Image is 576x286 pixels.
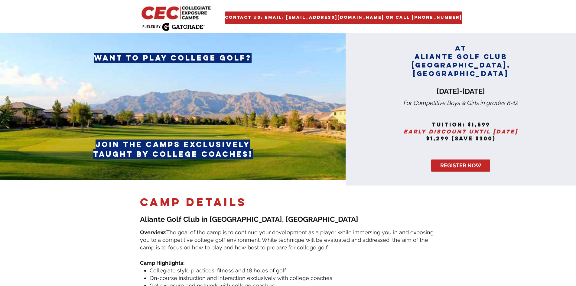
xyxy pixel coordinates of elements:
span: REGISTER NOW [440,162,481,169]
span: Collegiate style practices, fitness and 18 holes of golf [150,267,286,274]
span: camp DETAILS [140,195,246,209]
span: Overview:​ [140,229,166,235]
span: join the camps exclusively taught by college coaches! [93,140,253,159]
a: Contact Us: Email: golf@collegiatecamps.com or Call 954 482 4979 [225,12,462,24]
span: Early discount until [DATE] [404,128,518,135]
span: Camp Highlights: [140,260,184,266]
span: tuition: $1,599 [432,121,490,128]
img: Fueled by Gatorade.png [142,23,205,31]
span: For Competitive Boys & Girls in grades 8-12 [404,99,518,107]
a: REGISTER NOW [431,159,490,172]
span: Contact Us: Email: [EMAIL_ADDRESS][DOMAIN_NAME] or Call [PHONE_NUMBER] [225,15,462,20]
img: CEC Logo Primary_edited.jpg [140,5,213,20]
span: want to play college golf? [94,53,252,63]
span: The goal of the camp is to continue your development as a player while immersing you in and expos... [140,229,434,251]
span: [DATE]-[DATE] [437,87,485,96]
span: On-course instruction and interaction exclusively with college coaches [150,275,332,281]
span: $1,299 (save $300) [426,135,496,142]
span: AT aliante golf club [GEOGRAPHIC_DATA], [GEOGRAPHIC_DATA] [412,44,510,78]
span: Aliante Golf Club in [GEOGRAPHIC_DATA], [GEOGRAPHIC_DATA] [140,215,358,224]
